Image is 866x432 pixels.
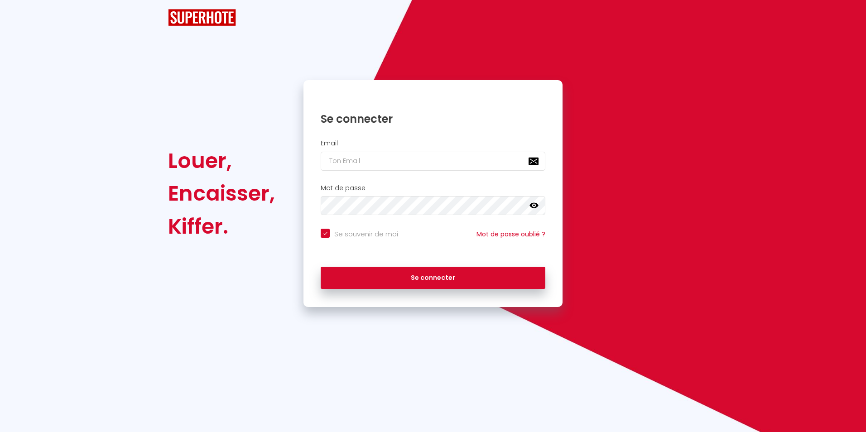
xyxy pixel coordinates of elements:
[321,152,545,171] input: Ton Email
[476,230,545,239] a: Mot de passe oublié ?
[168,210,275,243] div: Kiffer.
[7,4,34,31] button: Ouvrir le widget de chat LiveChat
[321,139,545,147] h2: Email
[168,177,275,210] div: Encaisser,
[168,144,275,177] div: Louer,
[321,184,545,192] h2: Mot de passe
[321,112,545,126] h1: Se connecter
[321,267,545,289] button: Se connecter
[168,9,236,26] img: SuperHote logo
